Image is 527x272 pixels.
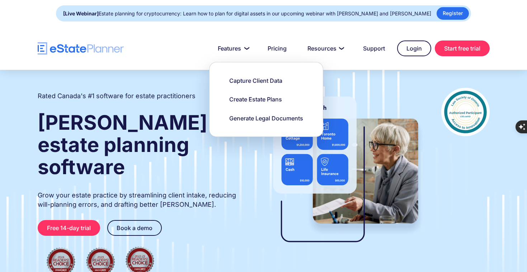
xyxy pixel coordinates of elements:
a: Support [354,41,394,56]
a: Create Estate Plans [220,92,291,107]
img: estate planner showing wills to their clients, using eState Planner, a leading estate planning so... [264,88,427,256]
a: Login [397,40,431,56]
strong: [PERSON_NAME] and estate planning software [38,110,249,179]
h2: Rated Canada's #1 software for estate practitioners [38,91,196,101]
div: Create Estate Plans [229,95,282,103]
div: Estate planning for cryptocurrency: Learn how to plan for digital assets in our upcoming webinar ... [63,9,431,19]
a: Free 14-day trial [38,220,100,236]
strong: [Live Webinar] [63,10,99,16]
a: Book a demo [107,220,162,236]
div: Generate Legal Documents [229,114,303,122]
a: Resources [299,41,351,56]
a: Pricing [259,41,295,56]
a: Capture Client Data [220,73,291,88]
div: Capture Client Data [229,77,282,85]
a: Features [209,41,255,56]
p: Grow your estate practice by streamlining client intake, reducing will-planning errors, and draft... [38,191,250,209]
a: Generate Legal Documents [220,111,312,126]
a: Register [437,7,469,20]
a: home [38,42,124,55]
a: Start free trial [435,40,490,56]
